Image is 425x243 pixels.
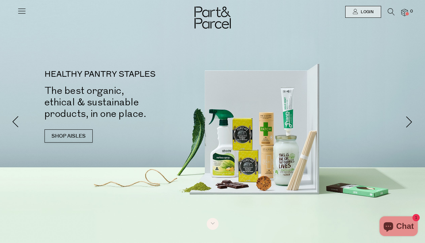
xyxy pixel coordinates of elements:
[195,7,231,29] img: Part&Parcel
[45,129,93,143] a: SHOP AISLES
[401,9,408,16] a: 0
[45,85,223,120] h2: The best organic, ethical & sustainable products, in one place.
[359,9,374,15] span: Login
[345,6,381,18] a: Login
[378,216,420,238] inbox-online-store-chat: Shopify online store chat
[409,9,414,14] span: 0
[45,70,223,78] p: HEALTHY PANTRY STAPLES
